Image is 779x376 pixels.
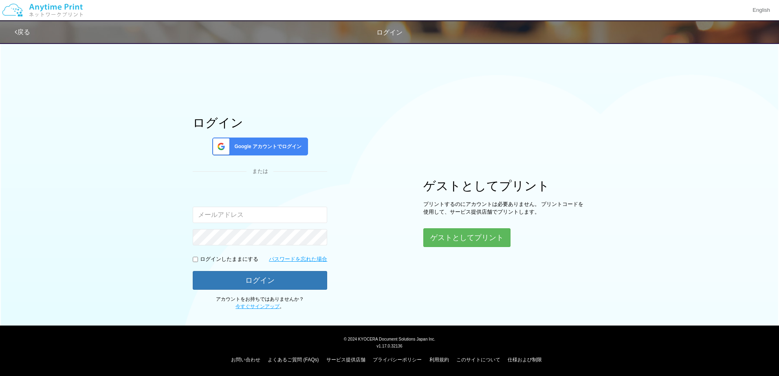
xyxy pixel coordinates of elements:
[376,343,402,348] span: v1.17.0.32136
[376,29,403,36] span: ログイン
[231,143,301,150] span: Google アカウントでログイン
[373,357,422,363] a: プライバシーポリシー
[456,357,500,363] a: このサイトについて
[193,296,327,310] p: アカウントをお持ちではありませんか？
[15,28,30,35] a: 戻る
[200,256,258,263] p: ログインしたままにする
[423,179,586,192] h1: ゲストとしてプリント
[235,304,279,309] a: 今すぐサインアップ
[269,256,327,263] a: パスワードを忘れた場合
[344,336,436,341] span: © 2024 KYOCERA Document Solutions Japan Inc.
[268,357,319,363] a: よくあるご質問 (FAQs)
[235,304,284,309] span: 。
[508,357,542,363] a: 仕様および制限
[193,271,327,290] button: ログイン
[423,201,586,216] p: プリントするのにアカウントは必要ありません。 プリントコードを使用して、サービス提供店舗でプリントします。
[193,207,327,223] input: メールアドレス
[423,228,511,247] button: ゲストとしてプリント
[429,357,449,363] a: 利用規約
[193,168,327,175] div: または
[193,116,327,129] h1: ログイン
[231,357,260,363] a: お問い合わせ
[326,357,365,363] a: サービス提供店舗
